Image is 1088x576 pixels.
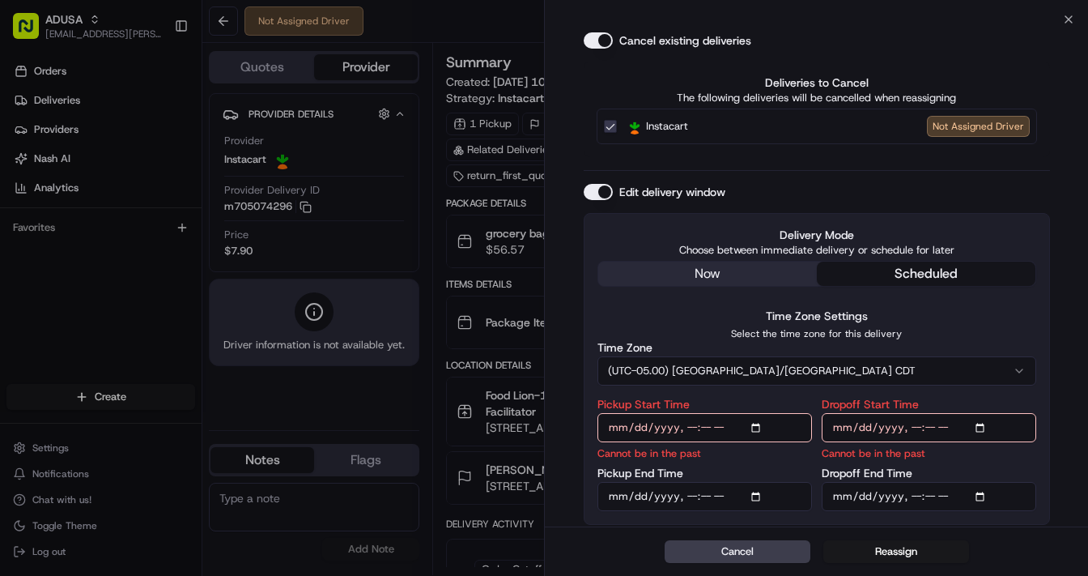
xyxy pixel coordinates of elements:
[137,237,150,250] div: 💻
[16,155,45,184] img: 1736555255976-a54dd68f-1ca7-489b-9aae-adbdc363a1c4
[598,262,817,286] button: now
[597,446,701,461] p: Cannot be in the past
[16,16,49,49] img: Nash
[597,227,1036,243] label: Delivery Mode
[161,275,196,287] span: Pylon
[597,399,690,410] label: Pickup Start Time
[16,237,29,250] div: 📗
[619,32,751,49] label: Cancel existing deliveries
[597,327,1036,340] p: Select the time zone for this delivery
[597,91,1037,105] p: The following deliveries will be cancelled when reassigning
[32,235,124,251] span: Knowledge Base
[114,274,196,287] a: Powered byPylon
[665,540,810,563] button: Cancel
[16,65,295,91] p: Welcome 👋
[55,171,205,184] div: We're available if you need us!
[822,446,925,461] p: Cannot be in the past
[822,399,919,410] label: Dropoff Start Time
[823,540,969,563] button: Reassign
[597,467,683,479] label: Pickup End Time
[646,118,688,134] span: Instacart
[10,228,130,258] a: 📗Knowledge Base
[42,105,267,122] input: Clear
[619,184,725,200] label: Edit delivery window
[627,118,643,134] img: Instacart
[822,467,912,479] label: Dropoff End Time
[130,228,266,258] a: 💻API Documentation
[597,75,1037,91] label: Deliveries to Cancel
[153,235,260,251] span: API Documentation
[597,243,1036,258] p: Choose between immediate delivery or schedule for later
[817,262,1035,286] button: scheduled
[55,155,266,171] div: Start new chat
[766,309,868,323] label: Time Zone Settings
[597,342,652,353] label: Time Zone
[275,160,295,179] button: Start new chat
